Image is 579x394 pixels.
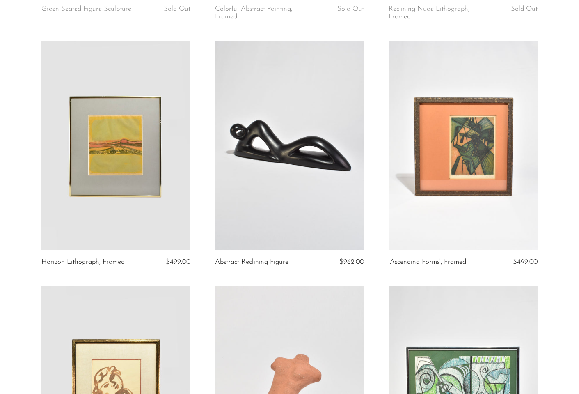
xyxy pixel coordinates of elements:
a: Green Seated Figure Sculpture [41,5,131,13]
a: Abstract Reclining Figure [215,258,288,266]
a: Horizon Lithograph, Framed [41,258,125,266]
span: $962.00 [339,258,364,265]
a: Reclining Nude Lithograph, Framed [389,5,488,21]
span: Sold Out [511,5,538,12]
span: $499.00 [513,258,538,265]
a: Colorful Abstract Painting, Framed [215,5,314,21]
a: 'Ascending Forms', Framed [389,258,466,266]
span: $499.00 [166,258,190,265]
span: Sold Out [164,5,190,12]
span: Sold Out [337,5,364,12]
